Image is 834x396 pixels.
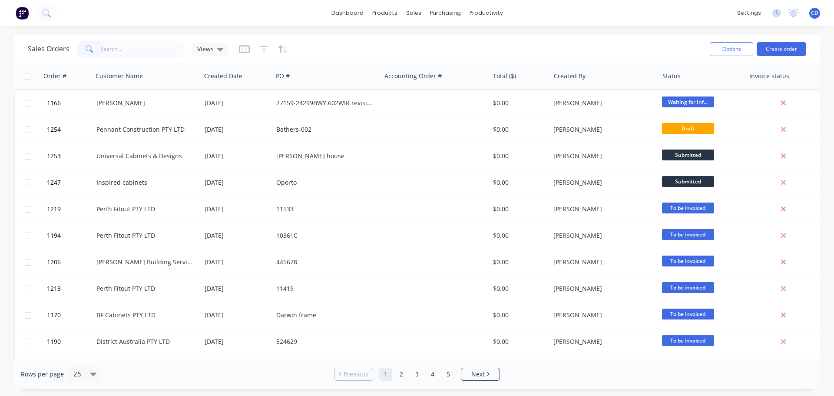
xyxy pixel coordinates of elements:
div: [DATE] [205,99,269,107]
div: [PERSON_NAME] [553,205,650,213]
div: Created By [554,72,586,80]
span: Rows per page [21,370,64,379]
button: 1206 [44,249,96,275]
div: [DATE] [205,205,269,213]
div: Inspired cabinets [96,178,193,187]
button: 1190 [44,329,96,355]
button: Create order [757,42,806,56]
div: [PERSON_NAME] house [276,152,373,160]
span: CD [811,9,818,17]
div: [PERSON_NAME] [553,231,650,240]
span: 1166 [47,99,61,107]
div: $0.00 [493,99,544,107]
button: 1219 [44,196,96,222]
button: 1194 [44,223,96,249]
div: $0.00 [493,205,544,213]
div: $0.00 [493,152,544,160]
div: [PERSON_NAME] [96,99,193,107]
a: Page 2 [395,368,408,381]
div: District Australia PTY LTD [96,337,193,346]
div: Universal Cabinets & Designs [96,152,193,160]
div: sales [402,7,426,20]
div: Status [662,72,681,80]
div: purchasing [426,7,465,20]
span: Previous [344,370,368,379]
div: products [368,7,402,20]
a: Next page [461,370,500,379]
div: settings [733,7,765,20]
span: 1219 [47,205,61,213]
div: $0.00 [493,125,544,134]
div: Perth Fitout PTY LTD [96,231,193,240]
button: 1247 [44,170,96,196]
span: To be invoiced [662,256,714,266]
div: Perth Fitout PTY LTD [96,284,193,293]
div: [DATE] [205,178,269,187]
div: [DATE] [205,258,269,266]
div: [PERSON_NAME] [553,152,650,160]
span: 1170 [47,311,61,319]
div: [DATE] [205,125,269,134]
span: 1190 [47,337,61,346]
div: BF Cabinets PTY LTD [96,311,193,319]
div: 524629 [276,337,373,346]
div: $0.00 [493,231,544,240]
button: 1170 [44,302,96,328]
div: $0.00 [493,258,544,266]
h1: Sales Orders [28,45,69,53]
div: Perth Fitout PTY LTD [96,205,193,213]
span: 1254 [47,125,61,134]
input: Search... [101,40,185,58]
a: Page 5 [442,368,455,381]
button: 1213 [44,276,96,302]
img: Factory [16,7,29,20]
a: Page 3 [410,368,424,381]
div: [PERSON_NAME] [553,337,650,346]
div: $0.00 [493,337,544,346]
div: 11419 [276,284,373,293]
span: 1206 [47,258,61,266]
div: [PERSON_NAME] [553,178,650,187]
div: Bathers-002 [276,125,373,134]
div: [PERSON_NAME] Building Services [96,258,193,266]
span: To be invoiced [662,203,714,213]
span: Waiting for Inf... [662,97,714,107]
a: dashboard [327,7,368,20]
a: Previous page [334,370,373,379]
a: Page 1 is your current page [379,368,392,381]
span: Submitted [662,150,714,160]
div: $0.00 [493,178,544,187]
div: [DATE] [205,337,269,346]
div: [DATE] [205,311,269,319]
button: 1166 [44,90,96,116]
div: [PERSON_NAME] [553,311,650,319]
div: Order # [43,72,66,80]
div: $0.00 [493,284,544,293]
span: Draft [662,123,714,134]
div: Darwin frame [276,311,373,319]
div: Pennant Construction PTY LTD [96,125,193,134]
div: productivity [465,7,507,20]
div: [PERSON_NAME] [553,99,650,107]
div: Oporto [276,178,373,187]
div: [PERSON_NAME] [553,284,650,293]
button: 1254 [44,116,96,143]
a: Page 4 [426,368,439,381]
div: 10361C [276,231,373,240]
div: Accounting Order # [384,72,442,80]
div: Customer Name [96,72,143,80]
div: [DATE] [205,152,269,160]
div: Total ($) [493,72,516,80]
div: 11533 [276,205,373,213]
span: 1213 [47,284,61,293]
span: To be invoiced [662,335,714,346]
div: Created Date [204,72,242,80]
span: 1253 [47,152,61,160]
div: $0.00 [493,311,544,319]
div: [DATE] [205,284,269,293]
span: Views [197,44,214,53]
button: 1209 [44,355,96,381]
div: 445678 [276,258,373,266]
span: 1247 [47,178,61,187]
ul: Pagination [331,368,503,381]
